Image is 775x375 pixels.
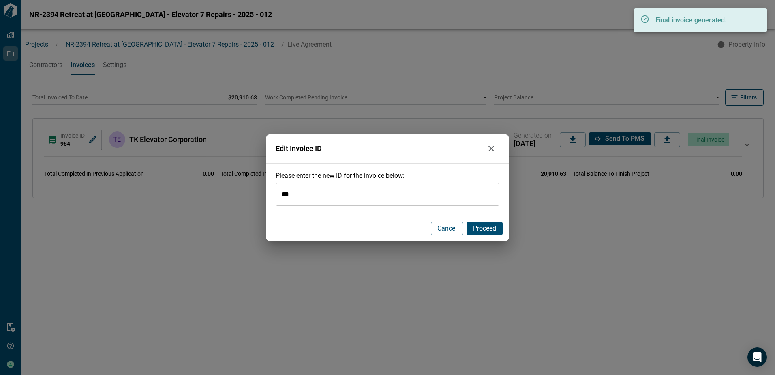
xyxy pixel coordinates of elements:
button: Cancel [431,222,463,235]
span: Proceed [473,224,496,233]
div: Open Intercom Messenger [747,347,767,367]
span: Please enter the new ID for the invoice below: [276,172,405,179]
span: Cancel [437,224,457,233]
p: Final invoice generated. [655,15,753,25]
span: Edit Invoice ID [276,144,483,153]
button: Proceed [467,222,503,235]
